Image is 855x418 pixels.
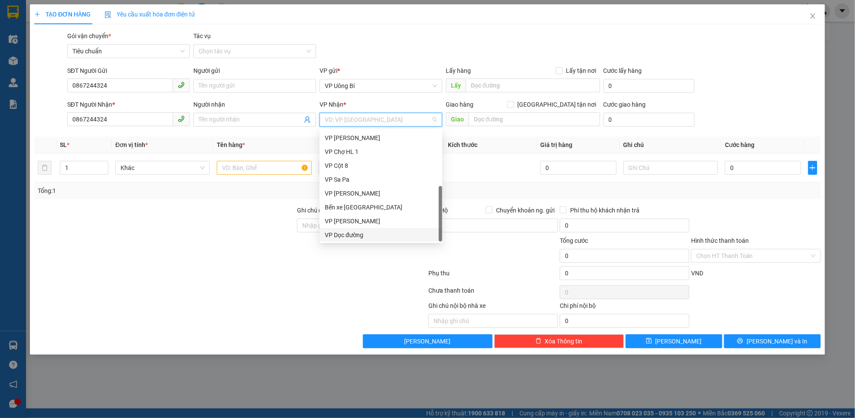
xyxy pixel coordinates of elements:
span: plus [809,164,817,171]
div: VP Sa Pa [325,175,437,184]
th: Ghi chú [620,137,721,153]
span: plus [34,11,40,17]
span: VP Nhận [320,101,343,108]
span: phone [178,82,185,88]
span: Cước hàng [725,141,754,148]
button: plus [808,161,817,175]
span: Lấy tận nơi [563,66,600,75]
div: VP Cột 8 [325,161,437,170]
div: Phụ thu [427,268,559,284]
div: VP Sa Pa [320,173,442,186]
span: Kích thước [448,141,478,148]
span: Giá trị hàng [540,141,572,148]
button: Close [801,4,825,29]
input: Cước giao hàng [604,113,695,127]
span: [GEOGRAPHIC_DATA] tận nơi [514,100,600,109]
div: VP [PERSON_NAME] [325,189,437,198]
div: Bến xe [GEOGRAPHIC_DATA] [325,202,437,212]
label: Hình thức thanh toán [691,237,749,244]
div: SĐT Người Gửi [67,66,190,75]
span: Xóa Thông tin [545,336,583,346]
span: Giao [446,112,469,126]
div: VP Chợ HL 1 [320,145,442,159]
span: printer [737,338,743,345]
span: phone [178,115,185,122]
span: [PERSON_NAME] và In [747,336,807,346]
span: VND [691,270,703,277]
span: Gói vận chuyển [67,33,111,39]
div: VP Loong Toòng [320,131,442,145]
span: Giao hàng [446,101,473,108]
span: [PERSON_NAME] [405,336,451,346]
span: Lấy [446,78,466,92]
button: delete [38,161,52,175]
span: SL [60,141,67,148]
div: VP Dương Đình Nghệ [320,214,442,228]
button: printer[PERSON_NAME] và In [724,334,821,348]
span: Thu Hộ [428,207,448,214]
input: Ghi Chú [623,161,718,175]
div: VP Cổ Linh [320,186,442,200]
div: Bến xe Đông Triều [320,200,442,214]
input: Dọc đường [469,112,600,126]
img: icon [104,11,111,18]
button: [PERSON_NAME] [363,334,493,348]
label: Cước giao hàng [604,101,646,108]
span: Yêu cầu xuất hóa đơn điện tử [104,11,195,18]
span: Chuyển khoản ng. gửi [493,206,558,215]
div: Tổng: 1 [38,186,330,196]
span: [PERSON_NAME] [656,336,702,346]
span: delete [535,338,542,345]
span: Tên hàng [217,141,245,148]
span: user-add [304,116,311,123]
input: Nhập ghi chú [428,314,558,328]
span: Tiêu chuẩn [72,45,185,58]
label: Tác vụ [193,33,211,39]
div: VP Cột 8 [320,159,442,173]
span: TẠO ĐƠN HÀNG [34,11,91,18]
span: Phí thu hộ khách nhận trả [567,206,643,215]
span: Khác [121,161,205,174]
span: save [646,338,652,345]
div: Người nhận [193,100,316,109]
input: Dọc đường [466,78,600,92]
div: VP [PERSON_NAME] [325,133,437,143]
div: VP Dọc đường [320,228,442,242]
input: Ghi chú đơn hàng [297,219,427,232]
label: Ghi chú đơn hàng [297,207,345,214]
span: Tổng cước [560,237,588,244]
input: 0 [540,161,617,175]
button: save[PERSON_NAME] [626,334,722,348]
label: Cước lấy hàng [604,67,642,74]
div: Chi phí nội bộ [560,301,689,314]
div: VP gửi [320,66,442,75]
span: close [809,13,816,20]
div: VP Chợ HL 1 [325,147,437,157]
div: Người gửi [193,66,316,75]
div: VP Dọc đường [325,230,437,240]
div: Ghi chú nội bộ nhà xe [428,301,558,314]
div: VP [PERSON_NAME] [325,216,437,226]
span: VP Uông Bí [325,79,437,92]
input: VD: Bàn, Ghế [217,161,311,175]
button: deleteXóa Thông tin [494,334,624,348]
div: SĐT Người Nhận [67,100,190,109]
input: Cước lấy hàng [604,79,695,93]
span: Lấy hàng [446,67,471,74]
div: Chưa thanh toán [427,286,559,301]
span: Đơn vị tính [115,141,148,148]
